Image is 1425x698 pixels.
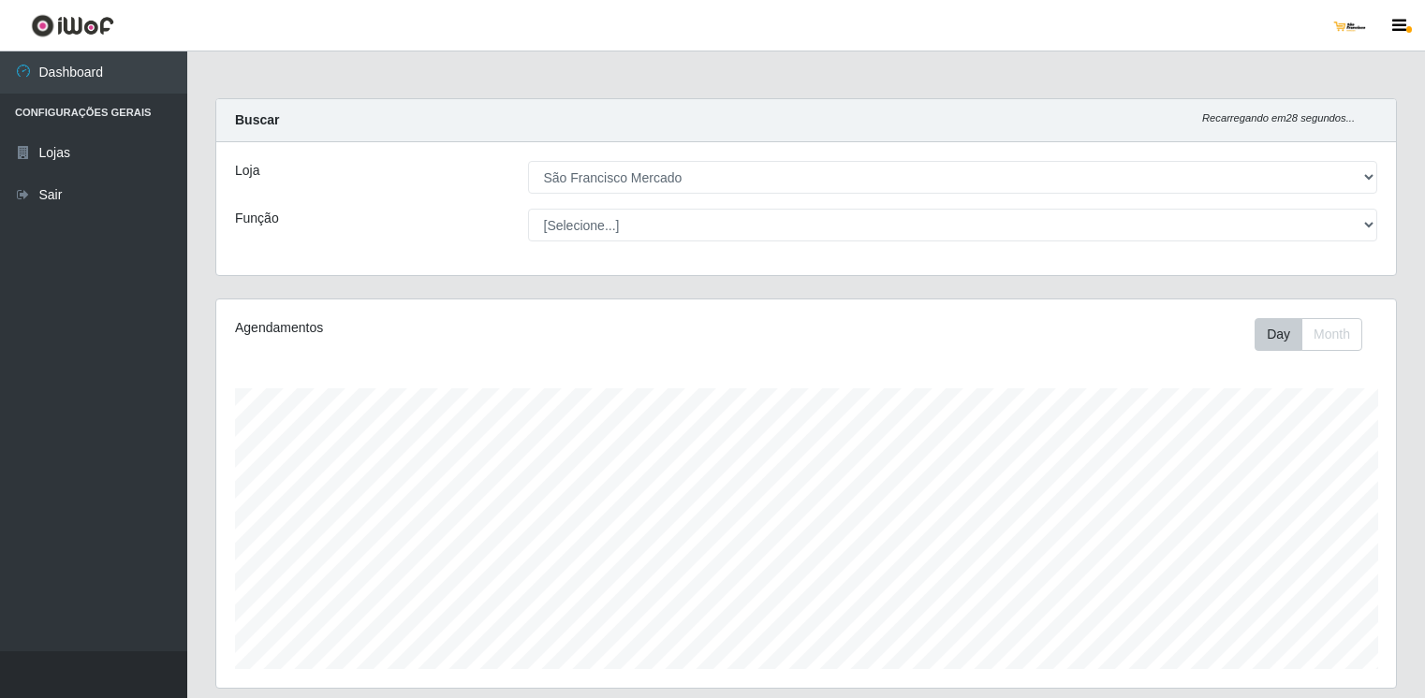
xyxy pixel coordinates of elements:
[1255,318,1377,351] div: Toolbar with button groups
[1255,318,1302,351] button: Day
[1301,318,1362,351] button: Month
[235,161,259,181] label: Loja
[235,209,279,228] label: Função
[1255,318,1362,351] div: First group
[31,14,114,37] img: CoreUI Logo
[1202,112,1355,124] i: Recarregando em 28 segundos...
[235,318,695,338] div: Agendamentos
[235,112,279,127] strong: Buscar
